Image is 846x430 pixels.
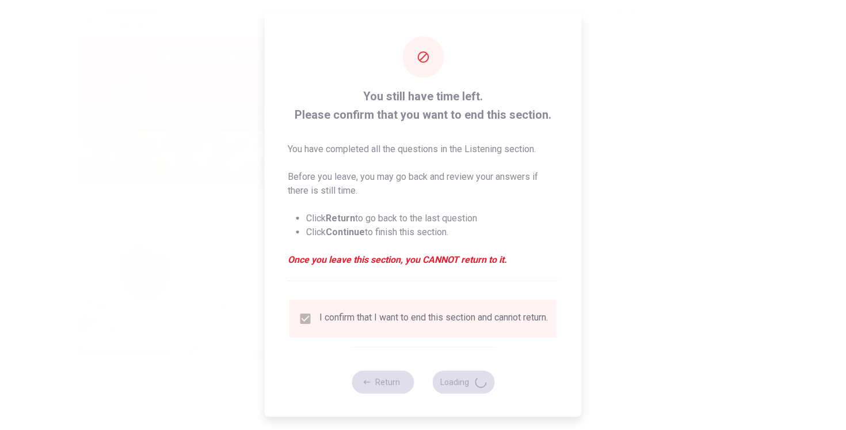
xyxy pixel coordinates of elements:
[352,371,414,394] button: Return
[432,371,494,394] button: Loading
[319,312,548,326] div: I confirm that I want to end this section and cannot return.
[288,253,559,267] em: Once you leave this section, you CANNOT return to it.
[326,227,365,237] strong: Continue
[288,170,559,198] p: Before you leave, you may go back and review your answers if there is still time.
[288,87,559,124] span: You still have time left. Please confirm that you want to end this section.
[288,142,559,156] p: You have completed all the questions in the Listening section.
[306,225,559,239] li: Click to finish this section.
[306,212,559,225] li: Click to go back to the last question
[326,213,355,224] strong: Return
